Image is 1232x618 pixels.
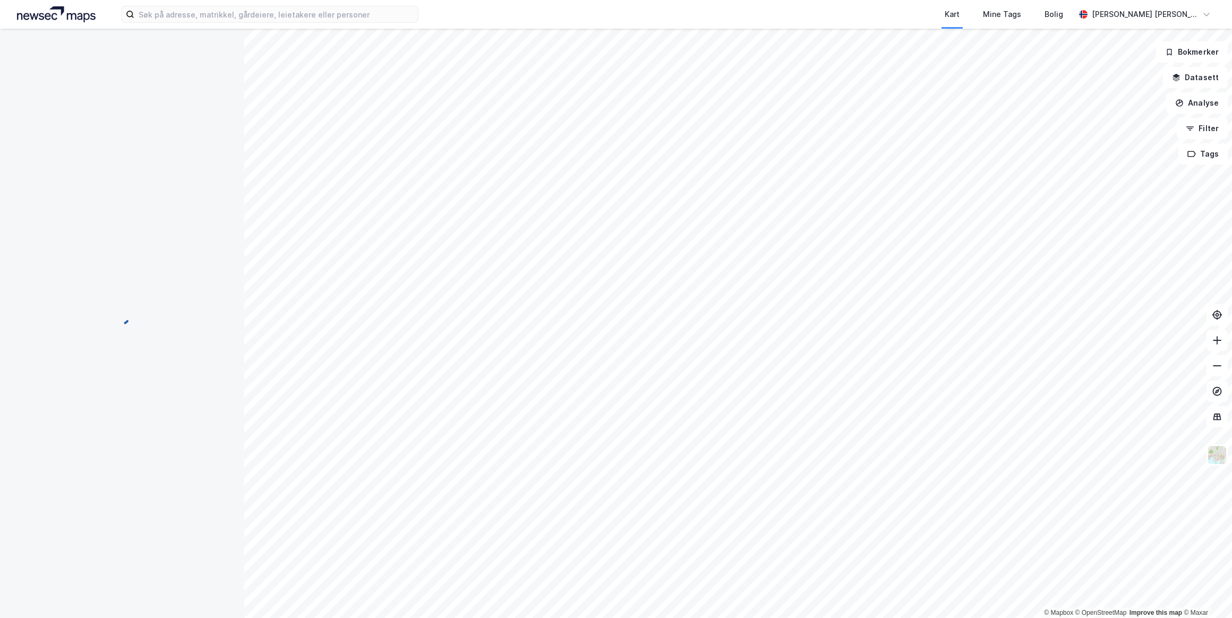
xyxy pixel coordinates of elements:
[1207,445,1227,465] img: Z
[1156,41,1228,63] button: Bokmerker
[983,8,1021,21] div: Mine Tags
[1163,67,1228,88] button: Datasett
[1092,8,1198,21] div: [PERSON_NAME] [PERSON_NAME]
[1075,609,1127,616] a: OpenStreetMap
[114,308,131,325] img: spinner.a6d8c91a73a9ac5275cf975e30b51cfb.svg
[1166,92,1228,114] button: Analyse
[1045,8,1063,21] div: Bolig
[1179,567,1232,618] iframe: Chat Widget
[1179,567,1232,618] div: Kontrollprogram for chat
[1178,143,1228,165] button: Tags
[1177,118,1228,139] button: Filter
[1044,609,1073,616] a: Mapbox
[945,8,960,21] div: Kart
[134,6,418,22] input: Søk på adresse, matrikkel, gårdeiere, leietakere eller personer
[17,6,96,22] img: logo.a4113a55bc3d86da70a041830d287a7e.svg
[1130,609,1182,616] a: Improve this map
